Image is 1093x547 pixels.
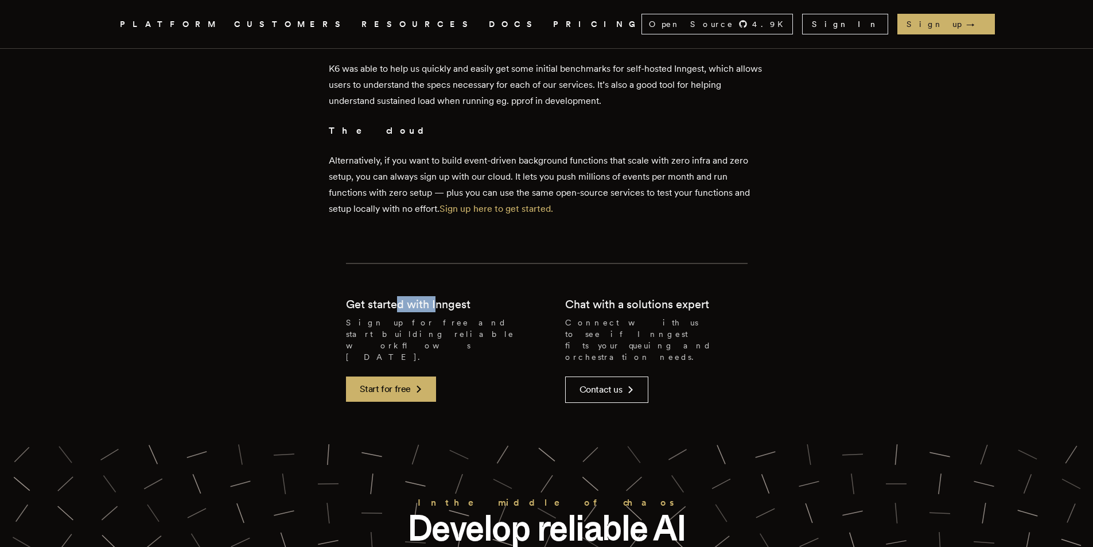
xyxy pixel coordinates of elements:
a: PRICING [553,17,641,32]
a: Sign up [897,14,995,34]
a: Sign up here to get started. [439,203,553,214]
a: CUSTOMERS [234,17,348,32]
button: RESOURCES [361,17,475,32]
p: Alternatively, if you want to build event-driven background functions that scale with zero infra ... [329,153,765,217]
a: Contact us [565,377,648,403]
a: Sign In [802,14,888,34]
span: → [966,18,986,30]
p: Sign up for free and start building reliable workflows [DATE]. [346,317,528,363]
h2: Get started with Inngest [346,296,470,312]
span: 4.9 K [752,18,790,30]
a: Start for free [346,377,436,402]
span: Open Source [649,18,734,30]
a: DOCS [489,17,539,32]
p: K6 was able to help us quickly and easily get some initial benchmarks for self-hosted Inngest, wh... [329,61,765,109]
strong: The cloud [329,125,433,136]
button: PLATFORM [120,17,220,32]
h2: Chat with a solutions expert [565,296,709,312]
h2: In the middle of chaos [363,495,730,511]
p: Connect with us to see if Inngest fits your queuing and orchestration needs. [565,317,748,363]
